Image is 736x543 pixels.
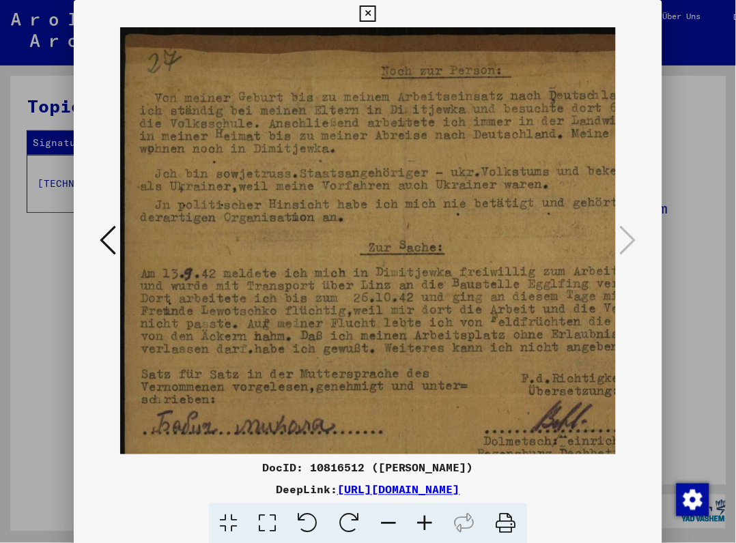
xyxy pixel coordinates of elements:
[74,460,662,476] div: DocID: 10816512 ([PERSON_NAME])
[676,483,709,516] div: Zustimmung ändern
[337,483,460,497] a: [URL][DOMAIN_NAME]
[677,484,709,516] img: Zustimmung ändern
[74,482,662,498] div: DeepLink:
